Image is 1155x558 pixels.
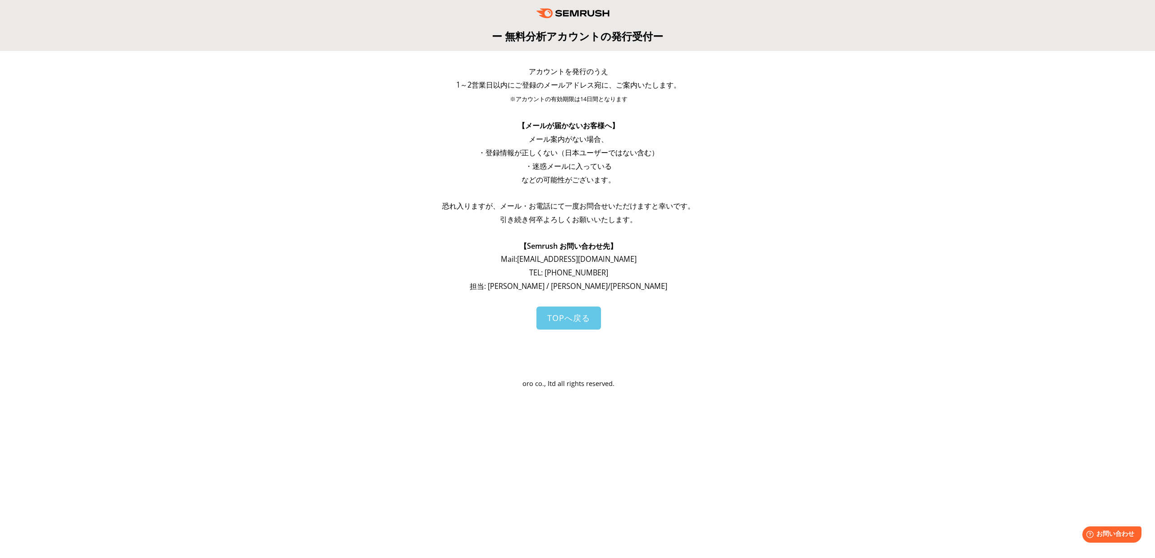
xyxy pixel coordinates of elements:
[529,268,608,278] span: TEL: [PHONE_NUMBER]
[501,254,637,264] span: Mail: [EMAIL_ADDRESS][DOMAIN_NAME]
[522,379,614,388] span: oro co., ltd all rights reserved.
[518,121,619,130] span: 【メールが届かないお客様へ】
[522,175,615,185] span: などの可能性がございます。
[478,148,659,158] span: ・登録情報が正しくない（日本ユーザーではない含む）
[470,281,667,291] span: 担当: [PERSON_NAME] / [PERSON_NAME]/[PERSON_NAME]
[520,241,617,251] span: 【Semrush お問い合わせ先】
[529,66,608,76] span: アカウントを発行のうえ
[456,80,681,90] span: 1～2営業日以内にご登録のメールアドレス宛に、ご案内いたします。
[442,201,695,211] span: 恐れ入りますが、メール・お電話にて一度お問合せいただけますと幸いです。
[492,29,663,43] span: ー 無料分析アカウントの発行受付ー
[529,134,608,144] span: メール案内がない場合、
[547,312,590,323] span: TOPへ戻る
[500,214,637,224] span: 引き続き何卒よろしくお願いいたします。
[536,307,601,330] a: TOPへ戻る
[525,161,612,171] span: ・迷惑メールに入っている
[1075,523,1145,548] iframe: Help widget launcher
[510,95,628,103] span: ※アカウントの有効期限は14日間となります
